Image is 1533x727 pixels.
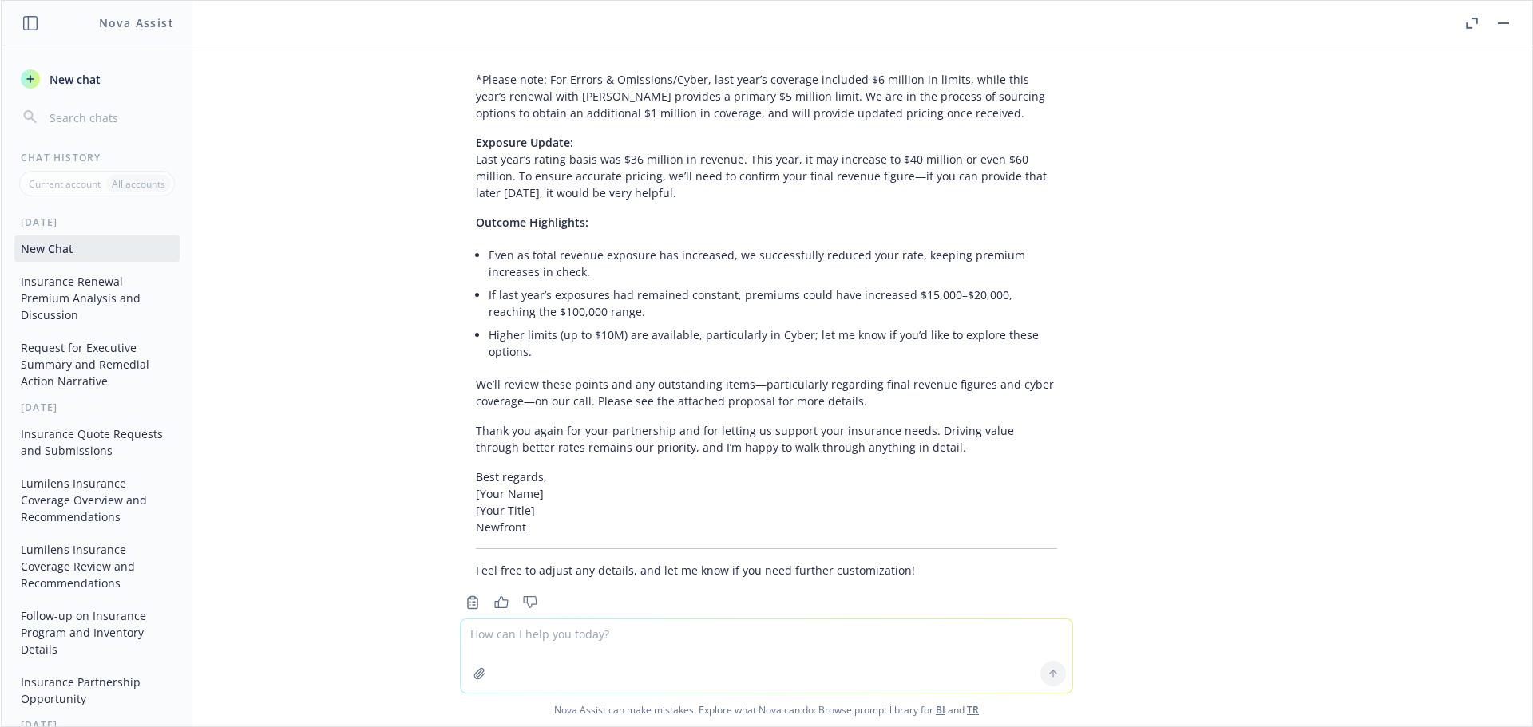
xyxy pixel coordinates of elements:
p: Thank you again for your partnership and for letting us support your insurance needs. Driving val... [476,422,1057,456]
button: Lumilens Insurance Coverage Review and Recommendations [14,536,180,596]
p: Last year’s rating basis was $36 million in revenue. This year, it may increase to $40 million or... [476,134,1057,201]
a: BI [936,703,945,717]
p: All accounts [112,177,165,191]
button: Follow-up on Insurance Program and Inventory Details [14,603,180,662]
span: Exposure Update: [476,135,573,150]
p: Feel free to adjust any details, and let me know if you need further customization! [476,562,1057,579]
button: Thumbs down [517,591,543,614]
div: Chat History [2,151,192,164]
button: Insurance Quote Requests and Submissions [14,421,180,464]
span: Outcome Highlights: [476,215,588,230]
p: *Please note: For Errors & Omissions/Cyber, last year’s coverage included $6 million in limits, w... [476,71,1057,121]
span: Nova Assist can make mistakes. Explore what Nova can do: Browse prompt library for and [7,693,1526,726]
button: New Chat [14,235,180,262]
div: [DATE] [2,215,192,229]
a: TR [967,703,979,717]
button: Lumilens Insurance Coverage Overview and Recommendations [14,470,180,530]
button: New chat [14,65,180,93]
div: [DATE] [2,401,192,414]
button: Insurance Renewal Premium Analysis and Discussion [14,268,180,328]
svg: Copy to clipboard [465,595,480,610]
p: Current account [29,177,101,191]
li: Higher limits (up to $10M) are available, particularly in Cyber; let me know if you’d like to exp... [489,323,1057,363]
span: New chat [46,71,101,88]
h1: Nova Assist [99,14,174,31]
button: Insurance Partnership Opportunity [14,669,180,712]
input: Search chats [46,106,173,128]
p: Best regards, [Your Name] [Your Title] Newfront [476,468,1057,535]
button: Request for Executive Summary and Remedial Action Narrative [14,334,180,394]
p: We’ll review these points and any outstanding items—particularly regarding final revenue figures ... [476,376,1057,409]
li: Even as total revenue exposure has increased, we successfully reduced your rate, keeping premium ... [489,243,1057,283]
li: If last year’s exposures had remained constant, premiums could have increased $15,000–$20,000, re... [489,283,1057,323]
